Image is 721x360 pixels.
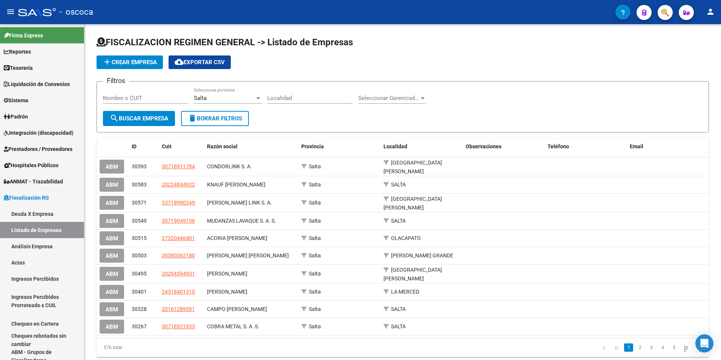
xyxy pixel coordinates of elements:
span: 20161289591 [162,306,195,312]
span: Tesorería [4,64,33,72]
span: Padrón [4,112,28,121]
span: ABM [106,252,118,259]
span: Salta [309,200,321,206]
span: CRUZ CALPANCHAY ATILIO PABLO LEONEL [207,252,289,258]
a: go to previous page [611,343,622,352]
span: 30401 [132,289,147,295]
span: FISCALIZACION REGIMEN GENERAL -> Listado de Empresas [97,37,353,48]
span: [GEOGRAPHIC_DATA][PERSON_NAME] [384,160,442,174]
span: 20380362180 [162,252,195,258]
button: ABM [100,267,124,281]
span: 30719049156 [162,218,195,224]
span: 30571 [132,200,147,206]
a: go to first page [600,343,609,352]
span: [PERSON_NAME] GRANDE [391,252,453,258]
span: ABM [106,200,118,206]
span: [GEOGRAPHIC_DATA][PERSON_NAME][PERSON_NAME] [384,267,442,290]
mat-icon: person [706,7,715,16]
div: 576 total [97,338,218,357]
mat-icon: cloud_download [175,57,184,66]
li: page 5 [668,341,680,354]
button: ABM [100,320,124,334]
a: 4 [658,343,667,352]
h3: Filtros [103,75,129,86]
mat-icon: search [110,114,119,123]
span: Salta [309,218,321,224]
span: Email [630,143,643,149]
datatable-header-cell: Observaciones [463,138,545,155]
span: Prestadores / Proveedores [4,145,72,153]
span: Buscar Empresa [110,115,168,122]
span: ABM [106,306,118,313]
span: Salta [309,182,321,188]
span: 30718921933 [162,323,195,329]
a: 5 [669,343,678,352]
span: CAMPO OSCAR ALBERTO [207,306,267,312]
button: Borrar Filtros [181,111,249,126]
button: ABM [100,214,124,228]
mat-icon: add [103,57,112,66]
span: ABM [106,163,118,170]
datatable-header-cell: Email [627,138,709,155]
a: go to next page [681,343,691,352]
a: 3 [647,343,656,352]
span: 30583 [132,182,147,188]
span: Salta [309,252,321,258]
span: - oscoca [60,4,93,20]
span: 20294594931 [162,271,195,277]
span: 30503 [132,252,147,258]
span: Salta [309,271,321,277]
span: ABM [106,182,118,188]
span: CONDORLINK S. A. [207,163,252,169]
span: Observaciones [466,143,502,149]
span: 27320446401 [162,235,195,241]
span: SALTA [391,323,406,329]
button: ABM [100,249,124,263]
div: Open Intercom Messenger [695,334,713,352]
datatable-header-cell: Teléfono [545,138,627,155]
span: SEGUNDO JORGE RENE [207,271,247,277]
span: SALTA [391,218,406,224]
span: Crear Empresa [103,59,157,66]
span: 30515 [132,235,147,241]
span: 33718990349 [162,200,195,206]
span: OLACAPATO [391,235,421,241]
span: Reportes [4,48,31,56]
span: Localidad [384,143,407,149]
span: ABM [106,323,118,330]
span: Salta [309,289,321,295]
span: Salta [309,306,321,312]
button: ABM [100,178,124,192]
button: ABM [100,231,124,245]
span: SALTA [391,306,406,312]
span: ABM [106,271,118,277]
datatable-header-cell: Razón social [204,138,298,155]
span: MIRANDA MARCELO ADOLFO [207,289,247,295]
datatable-header-cell: Localidad [380,138,463,155]
span: ABM [106,289,118,295]
span: Liquidación de Convenios [4,80,70,88]
button: ABM [100,285,124,299]
span: 30495 [132,271,147,277]
li: page 1 [623,341,634,354]
mat-icon: delete [188,114,197,123]
a: 2 [635,343,644,352]
span: COBRA METAL S. A. S. [207,323,259,329]
datatable-header-cell: ID [129,138,159,155]
span: [GEOGRAPHIC_DATA][PERSON_NAME] [384,196,442,211]
button: ABM [100,302,124,316]
span: ANMAT - Trazabilidad [4,177,63,186]
span: Fiscalización RG [4,194,49,202]
a: go to last page [693,343,704,352]
span: Cuit [162,143,172,149]
span: Borrar Filtros [188,115,242,122]
span: SALTA [391,182,406,188]
span: Hospitales Públicos [4,161,58,169]
span: Salta [309,235,321,241]
span: Integración (discapacidad) [4,129,74,137]
li: page 2 [634,341,646,354]
span: KNAUF CLAUDIO ANDRES [207,182,265,188]
span: 20224844922 [162,182,195,188]
span: 30267 [132,323,147,329]
button: Exportar CSV [169,55,231,69]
